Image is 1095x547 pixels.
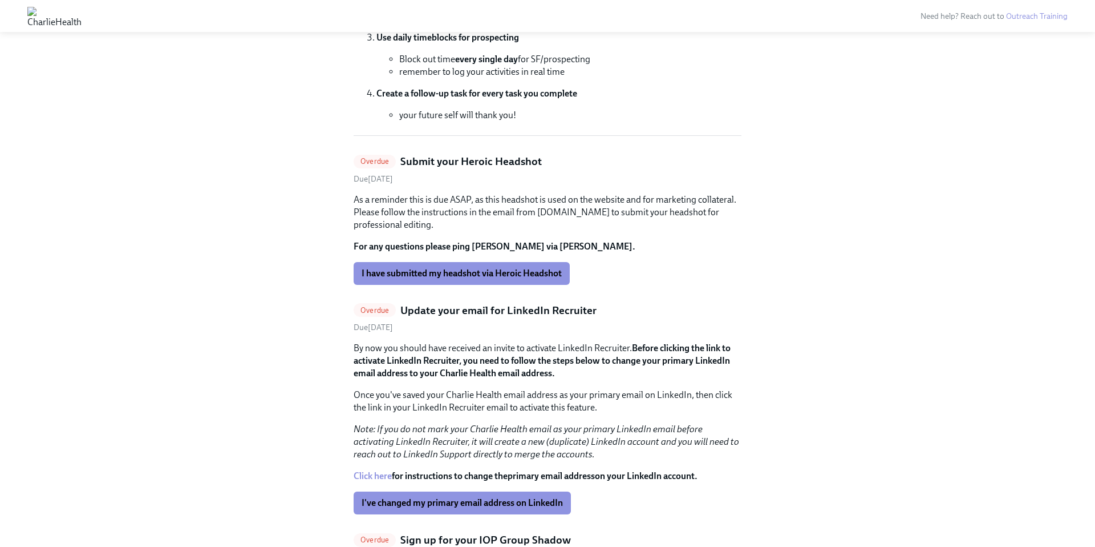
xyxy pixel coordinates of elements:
[354,241,635,252] strong: For any questions please ping [PERSON_NAME] via [PERSON_NAME].
[354,174,393,184] span: Friday, September 26th 2025, 10:00 am
[354,262,570,285] button: I have submitted my headshot via Heroic Headshot
[400,303,597,318] h5: Update your email for LinkedIn Recruiter
[455,54,518,65] strong: every single day
[354,157,396,166] span: Overdue
[354,424,739,460] em: Note: If you do not mark your Charlie Health email as your primary LinkedIn email before activati...
[376,88,577,99] strong: Create a follow-up task for every task you complete
[354,389,741,414] p: Once you've saved your Charlie Health email address as your primary email on LinkedIn, then click...
[399,53,741,66] li: Block out time for SF/prospecting
[362,497,563,509] span: I've changed my primary email address on LinkedIn
[354,194,741,231] p: As a reminder this is due ASAP, as this headshot is used on the website and for marketing collate...
[354,470,392,481] a: Click here
[399,109,741,122] li: your future self will thank you!
[354,536,396,544] span: Overdue
[27,7,82,25] img: CharlieHealth
[354,323,393,332] span: Saturday, September 27th 2025, 10:00 am
[399,66,741,78] li: remember to log your activities in real time
[354,154,741,184] a: OverdueSubmit your Heroic HeadshotDue[DATE]
[354,306,396,315] span: Overdue
[354,470,697,481] strong: for instructions to change the on your LinkedIn account.
[354,303,741,333] a: OverdueUpdate your email for LinkedIn RecruiterDue[DATE]
[354,492,571,514] button: I've changed my primary email address on LinkedIn
[354,343,731,379] strong: Before clicking the link to activate LinkedIn Recruiter, you need to follow the steps below to ch...
[362,268,562,279] span: I have submitted my headshot via Heroic Headshot
[400,154,542,169] h5: Submit your Heroic Headshot
[1006,11,1068,21] a: Outreach Training
[354,342,741,380] p: By now you should have received an invite to activate LinkedIn Recruiter.
[508,470,595,481] strong: primary email address
[920,11,1068,21] span: Need help? Reach out to
[376,32,519,43] strong: Use daily timeblocks for prospecting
